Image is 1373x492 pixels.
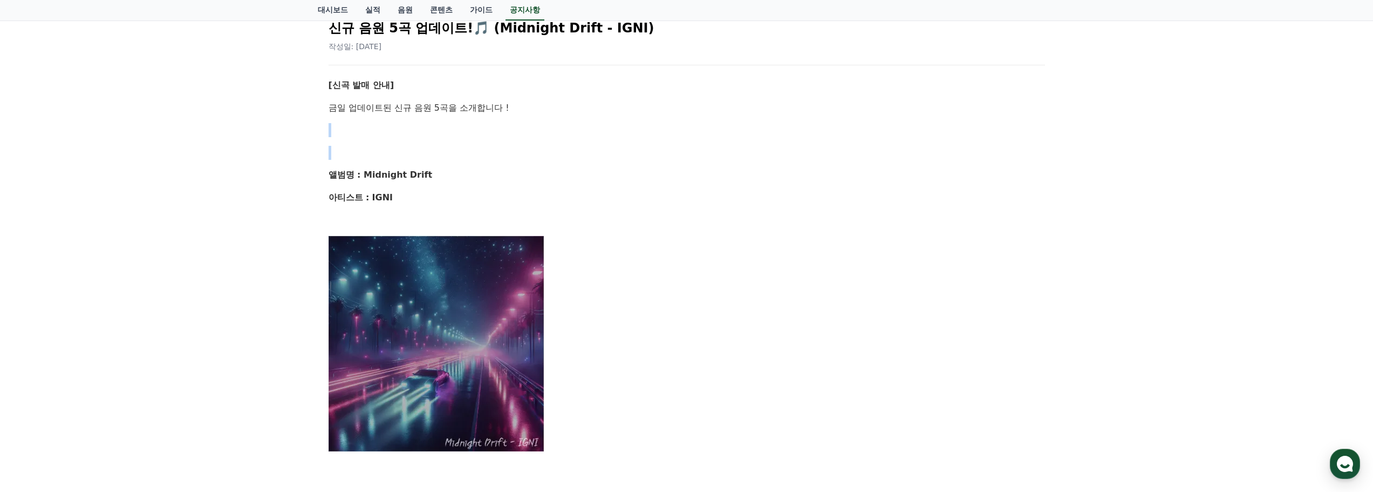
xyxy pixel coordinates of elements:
[329,80,394,90] strong: [신곡 발매 안내]
[372,192,393,203] strong: IGNI
[329,19,1045,37] h2: 신규 음원 5곡 업데이트!🎵 (Midnight Drift - IGNI)
[329,101,1045,115] p: 금일 업데이트된 신규 음원 5곡을 소개합니다 !
[167,359,180,367] span: 설정
[34,359,40,367] span: 홈
[139,342,207,369] a: 설정
[3,342,71,369] a: 홈
[99,359,112,368] span: 대화
[71,342,139,369] a: 대화
[329,192,370,203] strong: 아티스트 :
[329,235,544,451] img: YY09Sep%2019,%202025102454_7fc1f49f2383e5c809bd05b5bff92047c2da3354e558a5d1daa46df5272a26ff.webp
[329,170,433,180] strong: 앨범명 : Midnight Drift
[329,42,382,51] span: 작성일: [DATE]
